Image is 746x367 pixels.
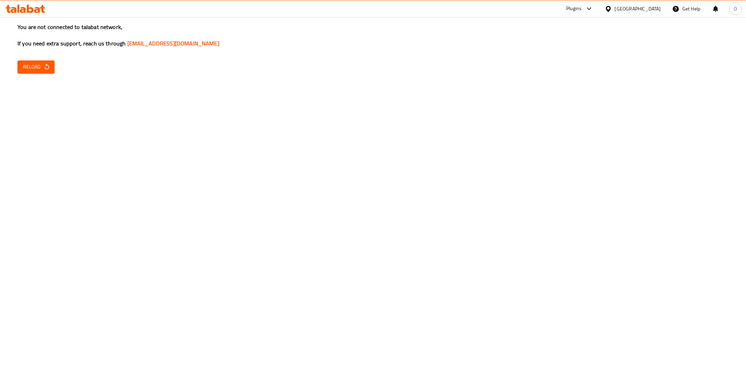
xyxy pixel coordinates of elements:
[23,63,49,71] span: Reload
[566,5,582,13] div: Plugins
[127,38,219,49] a: [EMAIL_ADDRESS][DOMAIN_NAME]
[17,60,55,73] button: Reload
[734,5,737,13] span: O
[17,23,729,48] h3: You are not connected to talabat network, If you need extra support, reach us through
[615,5,661,13] div: [GEOGRAPHIC_DATA]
